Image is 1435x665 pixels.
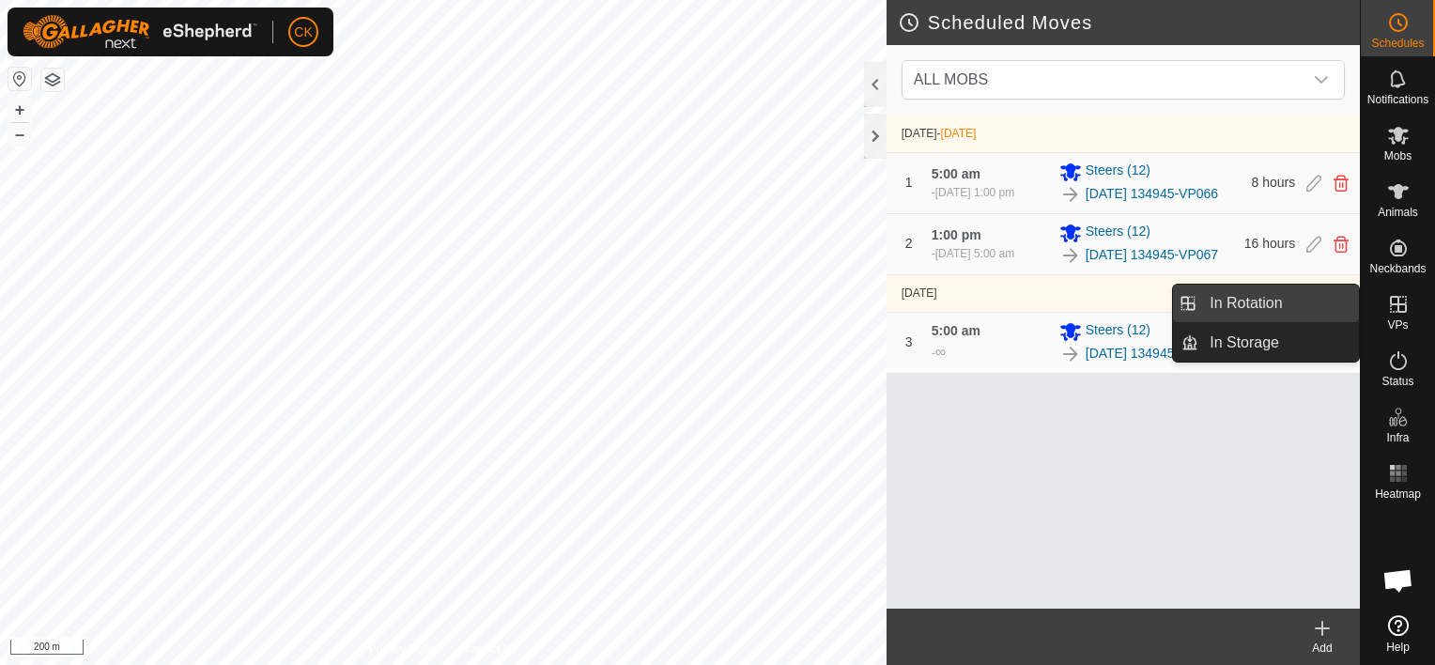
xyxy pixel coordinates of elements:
[1173,324,1359,362] li: In Storage
[937,127,977,140] span: -
[1086,161,1150,183] span: Steers (12)
[1086,184,1218,204] a: [DATE] 134945-VP066
[1369,263,1426,274] span: Neckbands
[1386,432,1409,443] span: Infra
[935,186,1014,199] span: [DATE] 1:00 pm
[1252,175,1296,190] span: 8 hours
[1384,150,1412,162] span: Mobs
[935,344,946,360] span: ∞
[1370,552,1427,609] div: Open chat
[1059,244,1082,267] img: To
[1086,344,1218,363] a: [DATE] 134945-VP068
[1387,319,1408,331] span: VPs
[932,323,980,338] span: 5:00 am
[8,99,31,121] button: +
[914,71,988,87] span: ALL MOBS
[898,11,1360,34] h2: Scheduled Moves
[1210,292,1282,315] span: In Rotation
[1198,285,1359,322] a: In Rotation
[932,184,1014,201] div: -
[23,15,257,49] img: Gallagher Logo
[1059,183,1082,206] img: To
[1244,236,1295,251] span: 16 hours
[935,247,1014,260] span: [DATE] 5:00 am
[8,68,31,90] button: Reset Map
[905,175,913,190] span: 1
[932,166,980,181] span: 5:00 am
[462,641,517,657] a: Contact Us
[1086,245,1218,265] a: [DATE] 134945-VP067
[1285,640,1360,657] div: Add
[932,341,946,363] div: -
[941,127,977,140] span: [DATE]
[1210,332,1279,354] span: In Storage
[1386,642,1410,653] span: Help
[1378,207,1418,218] span: Animals
[369,641,440,657] a: Privacy Policy
[1361,608,1435,660] a: Help
[1086,320,1150,343] span: Steers (12)
[1086,222,1150,244] span: Steers (12)
[1367,94,1428,105] span: Notifications
[1173,285,1359,322] li: In Rotation
[906,61,1303,99] span: ALL MOBS
[902,127,937,140] span: [DATE]
[902,286,937,300] span: [DATE]
[1371,38,1424,49] span: Schedules
[41,69,64,91] button: Map Layers
[932,245,1014,262] div: -
[905,236,913,251] span: 2
[1375,488,1421,500] span: Heatmap
[294,23,312,42] span: CK
[1059,343,1082,365] img: To
[905,334,913,349] span: 3
[8,123,31,146] button: –
[1381,376,1413,387] span: Status
[932,227,981,242] span: 1:00 pm
[1198,324,1359,362] a: In Storage
[1303,61,1340,99] div: dropdown trigger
